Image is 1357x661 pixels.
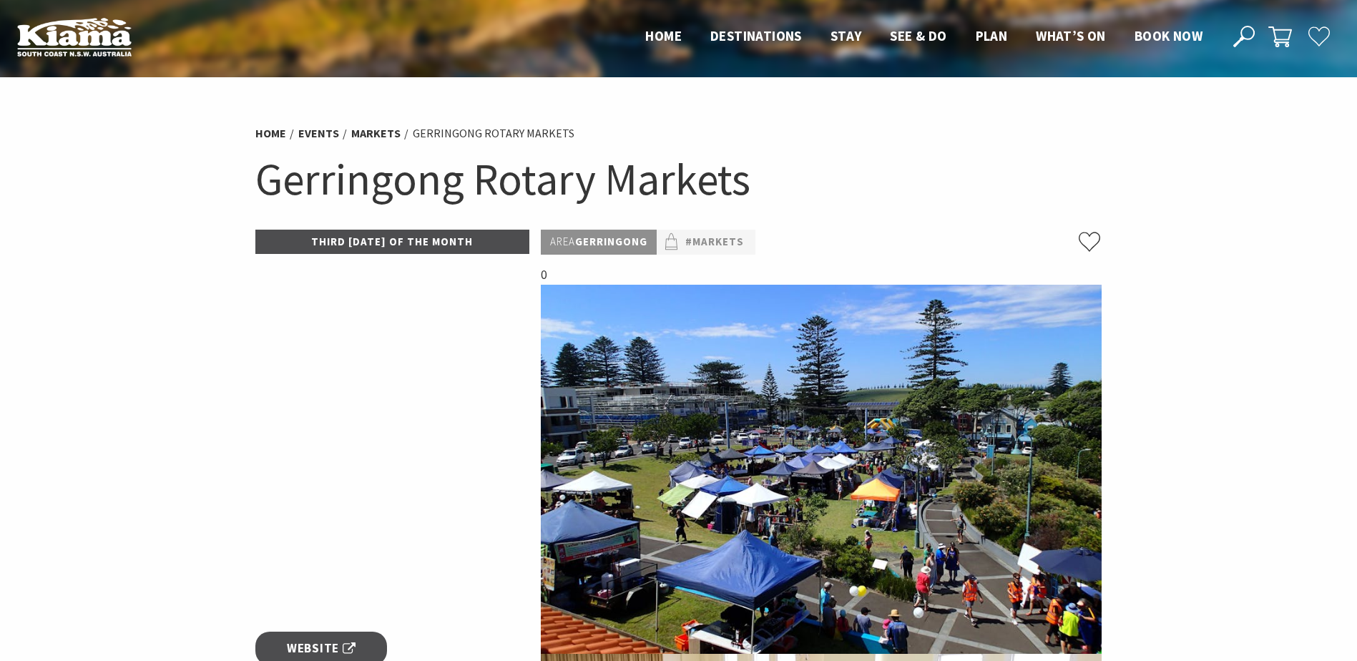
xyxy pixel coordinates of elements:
[976,27,1008,46] a: Plan
[1135,27,1202,46] a: Book now
[831,27,862,44] span: Stay
[831,27,862,46] a: Stay
[645,27,682,46] a: Home
[255,126,286,141] a: Home
[287,639,356,658] span: Website
[541,230,657,255] p: Gerringong
[1036,27,1106,46] a: What’s On
[298,126,339,141] a: Events
[255,150,1102,208] h1: Gerringong Rotary Markets
[1135,27,1202,44] span: Book now
[645,27,682,44] span: Home
[976,27,1008,44] span: Plan
[890,27,946,44] span: See & Do
[710,27,802,44] span: Destinations
[541,285,1102,654] img: Christmas Market and Street Parade
[1036,27,1106,44] span: What’s On
[685,233,744,251] a: #Markets
[710,27,802,46] a: Destinations
[255,230,530,254] p: Third [DATE] of the Month
[413,124,574,143] li: Gerringong Rotary Markets
[17,17,132,57] img: Kiama Logo
[351,126,401,141] a: Markets
[631,25,1217,49] nav: Main Menu
[550,235,575,248] span: Area
[890,27,946,46] a: See & Do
